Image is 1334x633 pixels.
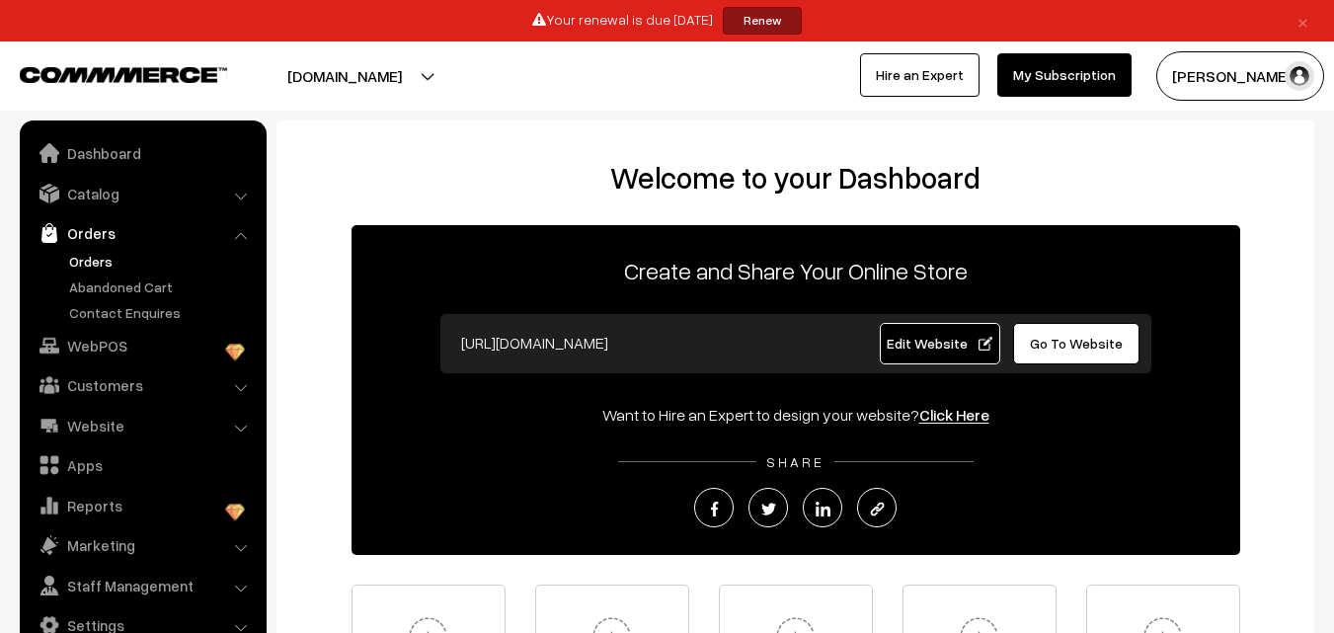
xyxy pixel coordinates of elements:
a: Go To Website [1013,323,1140,364]
img: user [1285,61,1314,91]
h2: Welcome to your Dashboard [296,160,1295,196]
div: Want to Hire an Expert to design your website? [352,403,1240,427]
a: Website [25,408,260,443]
a: Click Here [919,405,989,425]
span: Go To Website [1030,335,1123,352]
div: Your renewal is due [DATE] [7,7,1327,35]
a: COMMMERCE [20,61,193,85]
img: COMMMERCE [20,67,227,82]
span: SHARE [756,453,834,470]
a: WebPOS [25,328,260,363]
a: Orders [25,215,260,251]
a: Staff Management [25,568,260,603]
span: Edit Website [887,335,992,352]
a: Apps [25,447,260,483]
a: Hire an Expert [860,53,980,97]
a: Edit Website [880,323,1000,364]
a: Marketing [25,527,260,563]
a: My Subscription [997,53,1132,97]
p: Create and Share Your Online Store [352,253,1240,288]
a: Reports [25,488,260,523]
a: Dashboard [25,135,260,171]
a: Contact Enquires [64,302,260,323]
a: × [1290,9,1316,33]
button: [PERSON_NAME] [1156,51,1324,101]
a: Orders [64,251,260,272]
a: Renew [723,7,802,35]
a: Abandoned Cart [64,277,260,297]
a: Catalog [25,176,260,211]
a: Customers [25,367,260,403]
button: [DOMAIN_NAME] [218,51,471,101]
